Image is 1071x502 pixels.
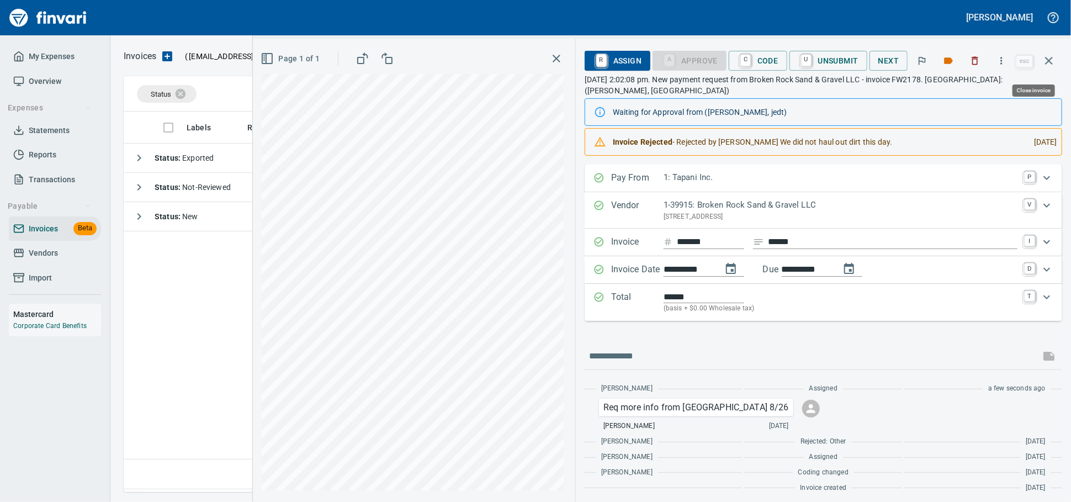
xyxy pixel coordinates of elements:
[29,75,61,88] span: Overview
[601,452,653,463] span: [PERSON_NAME]
[155,183,231,192] span: Not-Reviewed
[1026,452,1046,463] span: [DATE]
[9,216,101,241] a: InvoicesBeta
[155,212,198,221] span: New
[29,271,52,285] span: Import
[585,284,1062,321] div: Expand
[585,229,1062,256] div: Expand
[798,51,858,70] span: Unsubmit
[936,49,961,73] button: Labels
[8,101,91,115] span: Expenses
[29,50,75,64] span: My Expenses
[247,121,280,134] span: Received
[800,436,846,447] span: Rejected: Other
[738,51,778,70] span: Code
[585,192,1062,229] div: Expand
[187,121,211,134] span: Labels
[611,199,664,222] p: Vendor
[967,12,1033,23] h5: [PERSON_NAME]
[1024,199,1035,210] a: V
[585,256,1062,284] div: Expand
[1026,483,1046,494] span: [DATE]
[593,51,641,70] span: Assign
[9,44,101,69] a: My Expenses
[603,421,655,432] span: [PERSON_NAME]
[188,51,315,62] span: [EMAIL_ADDRESS][DOMAIN_NAME]
[151,90,171,98] span: Status
[740,54,751,66] a: C
[1025,132,1057,152] div: [DATE]
[29,246,58,260] span: Vendors
[664,212,1017,223] p: [STREET_ADDRESS]
[9,142,101,167] a: Reports
[1026,436,1046,447] span: [DATE]
[155,154,214,162] span: Exported
[263,52,320,66] span: Page 1 of 1
[155,183,182,192] strong: Status :
[789,51,867,71] button: UUnsubmit
[800,483,847,494] span: Invoice created
[798,467,849,478] span: Coding changed
[988,383,1046,394] span: a few seconds ago
[1036,343,1062,369] span: This records your message into the invoice and notifies anyone mentioned
[13,322,87,330] a: Corporate Card Benefits
[1024,235,1035,246] a: I
[601,436,653,447] span: [PERSON_NAME]
[8,199,91,213] span: Payable
[155,154,182,162] strong: Status :
[601,383,653,394] span: [PERSON_NAME]
[653,55,727,64] div: Coding Required
[1026,467,1046,478] span: [DATE]
[753,236,764,247] svg: Invoice description
[156,50,178,63] button: Upload an Invoice
[1016,55,1033,67] a: esc
[878,54,899,68] span: Next
[664,303,1017,314] p: (basis + $0.00 Wholesale tax)
[613,132,1025,152] div: - Rejected by [PERSON_NAME] We did not haul out dirt this day.
[1024,171,1035,182] a: P
[247,121,295,134] span: Received
[124,50,156,63] nav: breadcrumb
[3,196,96,216] button: Payable
[9,167,101,192] a: Transactions
[7,4,89,31] img: Finvari
[601,467,653,478] span: [PERSON_NAME]
[664,171,1017,184] p: 1: Tapani Inc.
[611,290,664,314] p: Total
[718,256,744,282] button: change date
[989,49,1014,73] button: More
[9,118,101,143] a: Statements
[585,74,1062,96] p: [DATE] 2:02:08 pm. New payment request from Broken Rock Sand & Gravel LLC - invoice FW2178. [GEOG...
[9,266,101,290] a: Import
[809,383,837,394] span: Assigned
[603,401,789,414] p: Req more info from [GEOGRAPHIC_DATA] 8/26
[155,212,182,221] strong: Status :
[869,51,908,71] button: Next
[29,222,58,236] span: Invoices
[29,124,70,138] span: Statements
[585,165,1062,192] div: Expand
[3,98,96,118] button: Expenses
[769,421,789,432] span: [DATE]
[763,263,815,276] p: Due
[1024,290,1035,302] a: T
[29,173,75,187] span: Transactions
[801,54,812,66] a: U
[664,199,1017,212] p: 1-39915: Broken Rock Sand & Gravel LLC
[29,148,56,162] span: Reports
[124,50,156,63] p: Invoices
[729,51,787,71] button: CCode
[137,85,197,103] div: Status
[910,49,934,73] button: Flag
[599,399,793,416] div: Click for options
[613,138,672,146] strong: Invoice Rejected
[596,54,607,66] a: R
[836,256,862,282] button: change due date
[258,49,324,69] button: Page 1 of 1
[187,121,225,134] span: Labels
[178,51,318,62] p: ( )
[963,49,987,73] button: Discard
[809,452,837,463] span: Assigned
[1024,263,1035,274] a: D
